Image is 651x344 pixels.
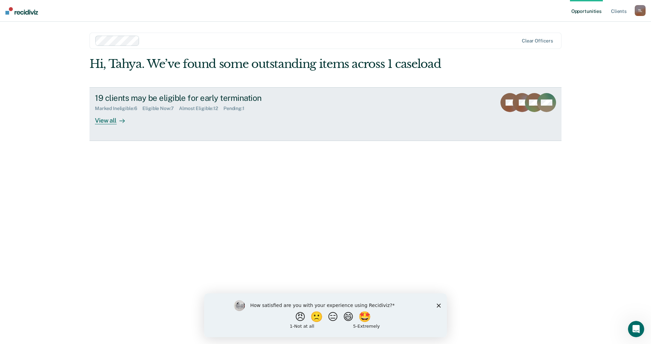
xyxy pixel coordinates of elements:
div: View all [95,111,133,124]
button: TL [635,5,646,16]
div: 19 clients may be eligible for early termination [95,93,333,103]
iframe: Intercom live chat [628,321,644,337]
div: Marked Ineligible : 6 [95,106,142,111]
div: Hi, Tahya. We’ve found some outstanding items across 1 caseload [90,57,467,71]
div: Eligible Now : 7 [142,106,179,111]
div: T L [635,5,646,16]
iframe: Survey by Kim from Recidiviz [204,293,447,337]
a: 19 clients may be eligible for early terminationMarked Ineligible:6Eligible Now:7Almost Eligible:... [90,87,561,141]
img: Recidiviz [5,7,38,15]
div: Almost Eligible : 12 [179,106,223,111]
div: Clear officers [522,38,553,44]
div: Pending : 1 [223,106,250,111]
